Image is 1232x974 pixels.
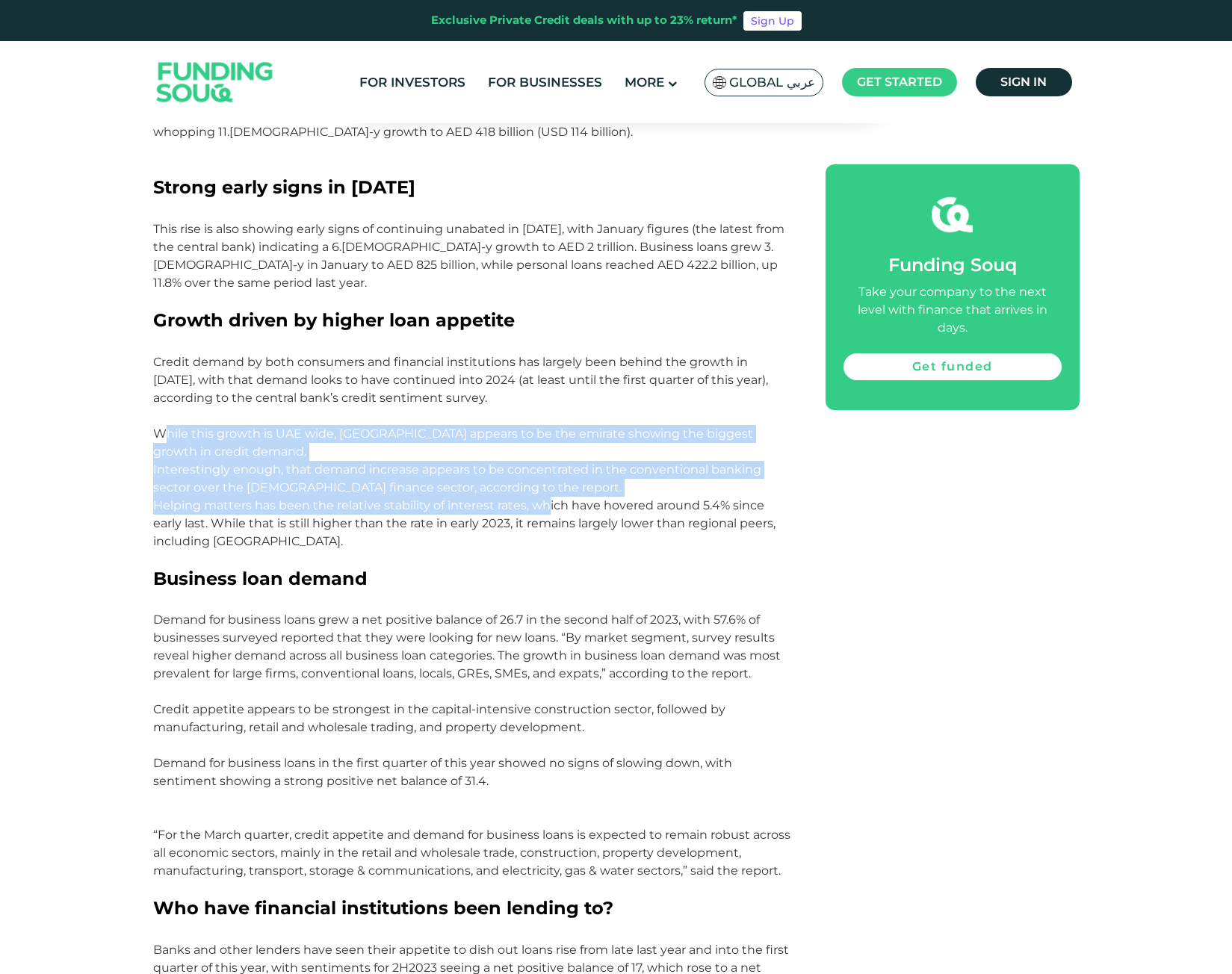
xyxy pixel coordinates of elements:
[843,353,1062,380] a: Get funded
[888,254,1017,276] span: Funding Souq
[484,70,606,95] a: For Businesses
[843,283,1062,337] div: Take your company to the next level with finance that arrives in days.
[153,176,415,198] span: Strong early signs in [DATE]
[153,568,368,589] span: Business loan demand
[356,70,469,95] a: For Investors
[153,497,792,568] p: Helping matters has been the relative stability of interest rates, which have hovered around 5.4%...
[153,701,792,754] p: Credit appetite appears to be strongest in the capital-intensive construction sector, followed by...
[153,754,792,898] p: Demand for business loans in the first quarter of this year showed no signs of slowing down, with...
[1000,75,1047,89] span: Sign in
[153,897,613,919] span: Who have financial institutions been lending to?
[625,75,664,90] span: More
[153,220,792,310] p: This rise is also showing early signs of continuing unabated in [DATE], with January figures (the...
[431,12,737,29] div: Exclusive Private Credit deals with up to 23% return*
[142,45,288,120] img: Logo
[932,194,973,235] img: fsicon
[729,74,815,91] span: Global عربي
[153,353,792,461] p: Credit demand by both consumers and financial institutions has largely been behind the growth in ...
[153,309,515,331] span: Growth driven by higher loan appetite
[713,76,726,89] img: SA Flag
[857,75,942,89] span: Get started
[976,68,1072,96] a: Sign in
[743,11,802,31] a: Sign Up
[153,461,792,497] p: Interestingly enough, that demand increase appears to be concentrated in the conventional banking...
[153,611,792,701] p: Demand for business loans grew a net positive balance of 26.7 in the second half of 2023, with 57...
